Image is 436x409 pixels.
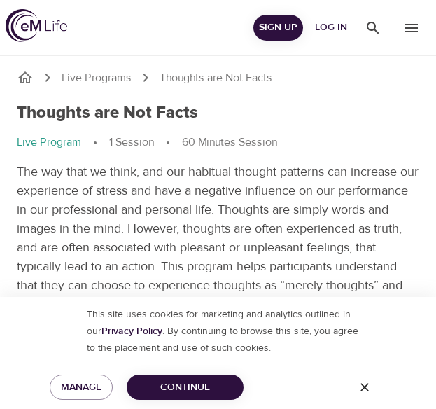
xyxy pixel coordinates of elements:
span: Log in [314,19,348,36]
p: 1 Session [109,134,154,151]
span: Sign Up [259,19,297,36]
p: Thoughts are Not Facts [160,70,272,86]
button: Continue [127,375,244,401]
button: Log in [309,15,353,41]
span: Continue [138,379,232,396]
p: This site uses cookies for marketing and analytics outlined in our . By continuing to browse this... [73,306,363,356]
a: Live Programs [62,70,132,86]
p: 60 Minutes Session [182,134,277,151]
img: logo [6,9,67,42]
button: Manage [50,375,113,401]
a: Privacy Policy [101,325,162,338]
span: Manage [61,379,101,396]
h1: Thoughts are Not Facts [17,103,198,123]
button: menu [392,8,430,47]
nav: breadcrumb [17,69,419,86]
button: menu [353,8,392,47]
p: Live Program [17,134,81,151]
p: The way that we think, and our habitual thought patterns can increase our experience of stress an... [17,162,419,333]
button: Sign Up [253,15,303,41]
nav: breadcrumb [17,134,419,151]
